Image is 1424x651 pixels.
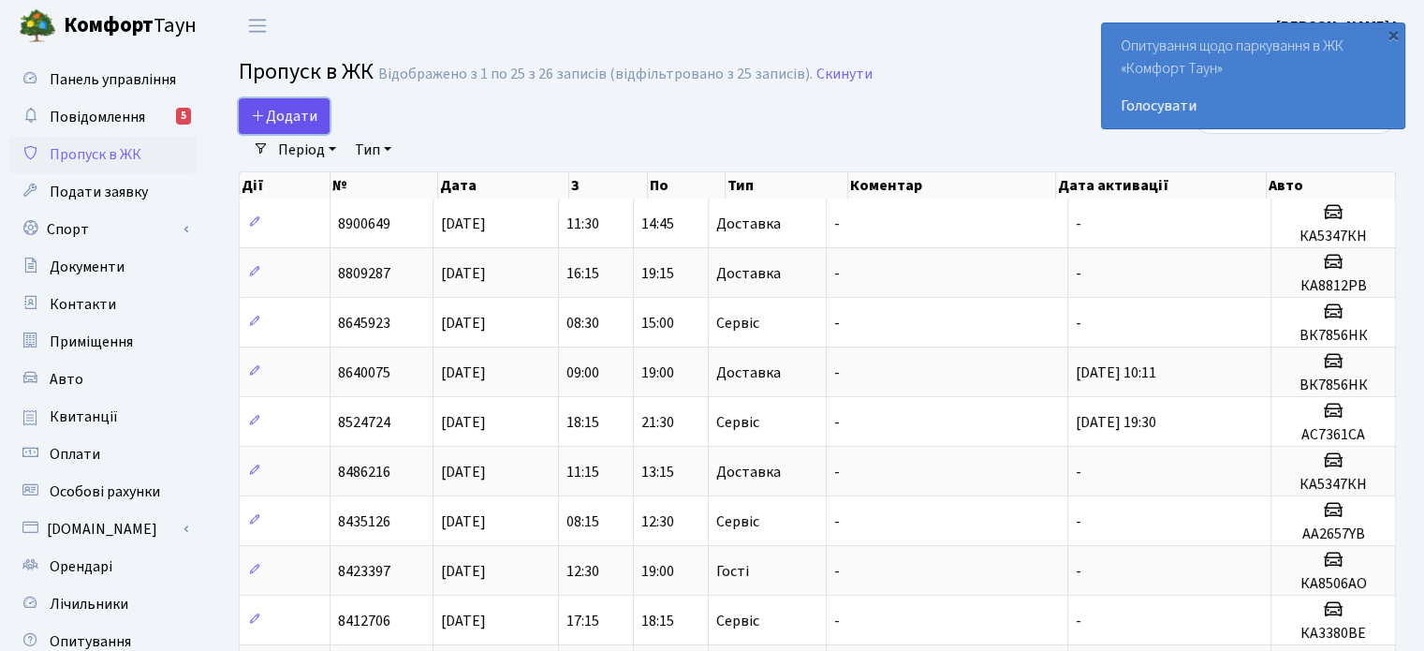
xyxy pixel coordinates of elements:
[9,548,197,585] a: Орендарі
[641,362,674,383] span: 19:00
[1384,25,1402,44] div: ×
[50,481,160,502] span: Особові рахунки
[239,55,374,88] span: Пропуск в ЖК
[347,134,399,166] a: Тип
[1076,362,1156,383] span: [DATE] 10:11
[848,172,1056,199] th: Коментар
[641,263,674,284] span: 19:15
[19,7,56,45] img: logo.png
[441,214,486,234] span: [DATE]
[338,611,390,631] span: 8412706
[441,561,486,582] span: [DATE]
[716,266,781,281] span: Доставка
[641,462,674,482] span: 13:15
[50,257,125,277] span: Документи
[9,98,197,136] a: Повідомлення5
[438,172,569,199] th: Дата
[251,106,317,126] span: Додати
[716,514,759,529] span: Сервіс
[641,511,674,532] span: 12:30
[1076,611,1081,631] span: -
[9,286,197,323] a: Контакти
[1076,561,1081,582] span: -
[834,263,840,284] span: -
[441,611,486,631] span: [DATE]
[338,263,390,284] span: 8809287
[234,10,281,41] button: Переключити навігацію
[441,511,486,532] span: [DATE]
[566,462,599,482] span: 11:15
[9,211,197,248] a: Спорт
[834,412,840,433] span: -
[9,248,197,286] a: Документи
[566,511,599,532] span: 08:15
[641,214,674,234] span: 14:45
[641,313,674,333] span: 15:00
[716,564,749,579] span: Гості
[641,561,674,582] span: 19:00
[566,313,599,333] span: 08:30
[50,444,100,465] span: Оплати
[176,108,191,125] div: 5
[834,611,840,631] span: -
[50,332,133,352] span: Приміщення
[566,362,599,383] span: 09:00
[64,10,154,40] b: Комфорт
[50,594,128,614] span: Лічильники
[641,611,674,631] span: 18:15
[834,511,840,532] span: -
[816,66,873,83] a: Скинути
[330,172,438,199] th: №
[441,263,486,284] span: [DATE]
[441,313,486,333] span: [DATE]
[1076,412,1156,433] span: [DATE] 19:30
[50,144,141,165] span: Пропуск в ЖК
[50,407,118,427] span: Квитанції
[1279,327,1387,345] h5: ВК7856НК
[378,66,813,83] div: Відображено з 1 по 25 з 26 записів (відфільтровано з 25 записів).
[1056,172,1267,199] th: Дата активації
[9,173,197,211] a: Подати заявку
[1076,511,1081,532] span: -
[1279,426,1387,444] h5: АС7361СА
[441,362,486,383] span: [DATE]
[716,415,759,430] span: Сервіс
[9,398,197,436] a: Квитанції
[1279,476,1387,494] h5: КА5347КН
[338,511,390,532] span: 8435126
[338,561,390,582] span: 8423397
[1279,575,1387,593] h5: КА8506АО
[9,473,197,510] a: Особові рахунки
[338,214,390,234] span: 8900649
[716,216,781,231] span: Доставка
[1276,15,1402,37] a: [PERSON_NAME] І.
[338,313,390,333] span: 8645923
[834,362,840,383] span: -
[1121,95,1386,117] a: Голосувати
[50,369,83,390] span: Авто
[64,10,197,42] span: Таун
[1102,23,1404,128] div: Опитування щодо паркування в ЖК «Комфорт Таун»
[9,61,197,98] a: Панель управління
[641,412,674,433] span: 21:30
[716,365,781,380] span: Доставка
[9,136,197,173] a: Пропуск в ЖК
[834,561,840,582] span: -
[271,134,344,166] a: Період
[1279,625,1387,643] h5: КА3380ВЕ
[50,556,112,577] span: Орендарі
[50,294,116,315] span: Контакти
[9,323,197,361] a: Приміщення
[566,214,599,234] span: 11:30
[1279,277,1387,295] h5: КА8812РВ
[1276,16,1402,37] b: [PERSON_NAME] І.
[834,462,840,482] span: -
[441,412,486,433] span: [DATE]
[9,510,197,548] a: [DOMAIN_NAME]
[834,214,840,234] span: -
[441,462,486,482] span: [DATE]
[9,361,197,398] a: Авто
[1076,263,1081,284] span: -
[1279,228,1387,245] h5: КА5347КН
[338,412,390,433] span: 8524724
